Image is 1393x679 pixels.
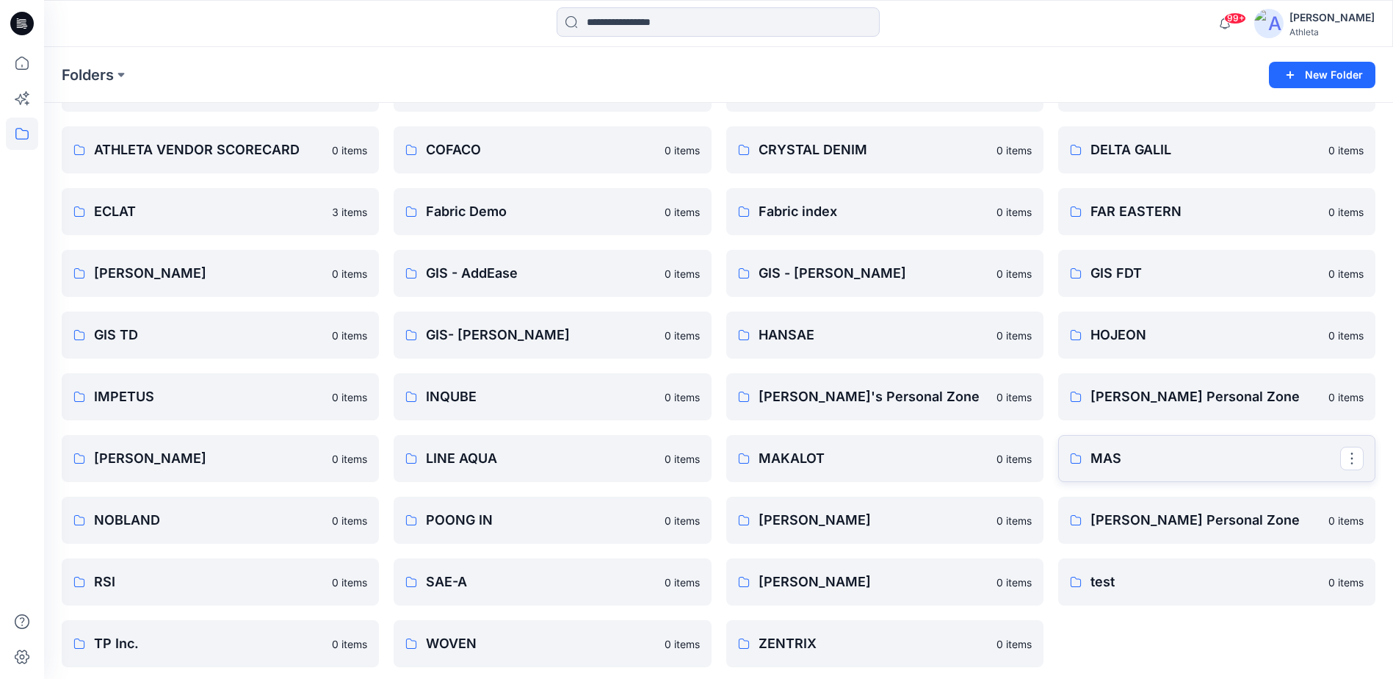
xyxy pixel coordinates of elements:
p: ATHLETA VENDOR SCORECARD [94,140,323,160]
div: [PERSON_NAME] [1289,9,1375,26]
p: [PERSON_NAME] [94,448,323,469]
p: ZENTRIX [759,633,988,654]
p: LINE AQUA [426,448,655,469]
a: POONG IN0 items [394,497,711,544]
p: 0 items [996,513,1032,528]
p: [PERSON_NAME] Personal Zone [1090,387,1320,407]
p: IMPETUS [94,387,323,407]
p: GIS - [PERSON_NAME] [759,263,988,284]
a: MAS [1058,435,1375,482]
p: 0 items [996,204,1032,220]
p: 0 items [996,143,1032,158]
p: 0 items [332,575,367,590]
p: MAKALOT [759,448,988,469]
p: [PERSON_NAME] [759,572,988,592]
p: [PERSON_NAME] [94,263,323,284]
a: LINE AQUA0 items [394,435,711,482]
p: 0 items [1328,143,1364,158]
a: GIS - AddEase0 items [394,250,711,297]
a: Fabric index0 items [726,188,1043,235]
p: 0 items [332,389,367,405]
a: [PERSON_NAME]0 items [62,250,379,297]
p: 0 items [996,575,1032,590]
p: GIS TD [94,325,323,345]
p: 0 items [1328,204,1364,220]
p: SAE-A [426,572,655,592]
p: 0 items [996,636,1032,652]
p: HOJEON [1090,325,1320,345]
button: New Folder [1269,62,1375,88]
a: CRYSTAL DENIM0 items [726,126,1043,173]
p: 0 items [332,328,367,343]
p: 0 items [332,143,367,158]
a: HANSAE0 items [726,312,1043,359]
p: Fabric Demo [426,201,655,222]
p: 0 items [332,451,367,467]
p: 0 items [332,266,367,281]
p: NOBLAND [94,510,323,531]
span: 99+ [1224,12,1246,24]
a: DELTA GALIL0 items [1058,126,1375,173]
a: HOJEON0 items [1058,312,1375,359]
p: INQUBE [426,387,655,407]
p: 0 items [1328,389,1364,405]
a: [PERSON_NAME] Personal Zone0 items [1058,497,1375,544]
a: COFACO0 items [394,126,711,173]
p: WOVEN [426,633,655,654]
a: GIS - [PERSON_NAME]0 items [726,250,1043,297]
img: avatar [1254,9,1284,38]
p: [PERSON_NAME] [759,510,988,531]
p: 0 items [665,266,700,281]
p: test [1090,572,1320,592]
a: [PERSON_NAME]'s Personal Zone0 items [726,373,1043,420]
a: ECLAT3 items [62,188,379,235]
p: HANSAE [759,325,988,345]
a: WOVEN0 items [394,620,711,667]
p: 0 items [665,328,700,343]
p: MAS [1090,448,1340,469]
p: 0 items [996,451,1032,467]
p: 0 items [332,513,367,528]
a: GIS FDT0 items [1058,250,1375,297]
p: 0 items [665,204,700,220]
a: SAE-A0 items [394,558,711,606]
div: Athleta [1289,26,1375,37]
p: POONG IN [426,510,655,531]
p: TP Inc. [94,633,323,654]
a: FAR EASTERN0 items [1058,188,1375,235]
p: 0 items [665,389,700,405]
p: GIS FDT [1090,263,1320,284]
p: 0 items [332,636,367,652]
p: 0 items [1328,266,1364,281]
p: 0 items [996,389,1032,405]
p: DELTA GALIL [1090,140,1320,160]
p: 0 items [1328,328,1364,343]
a: [PERSON_NAME] Personal Zone0 items [1058,373,1375,420]
a: INQUBE0 items [394,373,711,420]
p: Fabric index [759,201,988,222]
p: 3 items [332,204,367,220]
a: [PERSON_NAME]0 items [726,497,1043,544]
p: ECLAT [94,201,323,222]
p: 0 items [1328,575,1364,590]
a: Folders [62,65,114,85]
p: 0 items [665,143,700,158]
a: GIS TD0 items [62,312,379,359]
a: TP Inc.0 items [62,620,379,667]
a: GIS- [PERSON_NAME]0 items [394,312,711,359]
p: 0 items [665,451,700,467]
a: ATHLETA VENDOR SCORECARD0 items [62,126,379,173]
p: 0 items [665,575,700,590]
a: test0 items [1058,558,1375,606]
p: RSI [94,572,323,592]
a: [PERSON_NAME]0 items [726,558,1043,606]
a: NOBLAND0 items [62,497,379,544]
p: 0 items [665,513,700,528]
a: [PERSON_NAME]0 items [62,435,379,482]
p: 0 items [665,636,700,652]
p: [PERSON_NAME] Personal Zone [1090,510,1320,531]
p: GIS - AddEase [426,263,655,284]
p: CRYSTAL DENIM [759,140,988,160]
a: ZENTRIX0 items [726,620,1043,667]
